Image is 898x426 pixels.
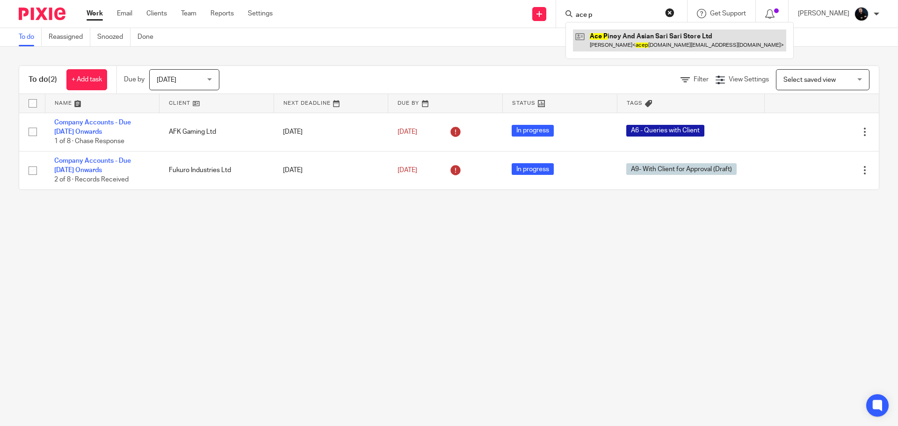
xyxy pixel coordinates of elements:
[54,158,131,173] a: Company Accounts - Due [DATE] Onwards
[512,125,554,137] span: In progress
[66,69,107,90] a: + Add task
[19,7,65,20] img: Pixie
[854,7,869,22] img: Headshots%20accounting4everything_Poppy%20Jakes%20Photography-2203.jpg
[138,28,160,46] a: Done
[19,28,42,46] a: To do
[710,10,746,17] span: Get Support
[49,28,90,46] a: Reassigned
[124,75,145,84] p: Due by
[626,163,737,175] span: A9- With Client for Approval (Draft)
[146,9,167,18] a: Clients
[29,75,57,85] h1: To do
[798,9,849,18] p: [PERSON_NAME]
[97,28,130,46] a: Snoozed
[48,76,57,83] span: (2)
[54,177,129,183] span: 2 of 8 · Records Received
[694,76,709,83] span: Filter
[512,163,554,175] span: In progress
[117,9,132,18] a: Email
[159,151,274,189] td: Fukuro Industries Ltd
[627,101,643,106] span: Tags
[87,9,103,18] a: Work
[729,76,769,83] span: View Settings
[248,9,273,18] a: Settings
[398,167,417,173] span: [DATE]
[157,77,176,83] span: [DATE]
[398,129,417,135] span: [DATE]
[783,77,836,83] span: Select saved view
[181,9,196,18] a: Team
[274,113,388,151] td: [DATE]
[274,151,388,189] td: [DATE]
[665,8,674,17] button: Clear
[210,9,234,18] a: Reports
[626,125,704,137] span: A6 - Queries with Client
[54,138,124,144] span: 1 of 8 · Chase Response
[159,113,274,151] td: AFK Gaming Ltd
[54,119,131,135] a: Company Accounts - Due [DATE] Onwards
[575,11,659,20] input: Search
